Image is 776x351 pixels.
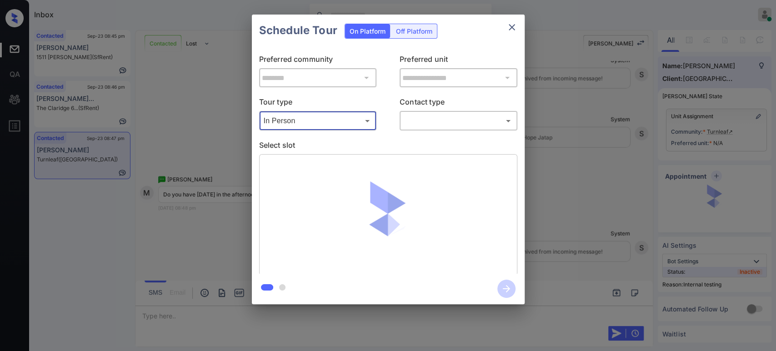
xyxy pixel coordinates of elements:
[259,96,377,111] p: Tour type
[259,140,517,154] p: Select slot
[252,15,345,46] h2: Schedule Tour
[261,113,375,128] div: In Person
[345,24,390,38] div: On Platform
[400,54,517,68] p: Preferred unit
[391,24,437,38] div: Off Platform
[259,54,377,68] p: Preferred community
[335,161,441,268] img: loaderv1.7921fd1ed0a854f04152.gif
[400,96,517,111] p: Contact type
[503,18,521,36] button: close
